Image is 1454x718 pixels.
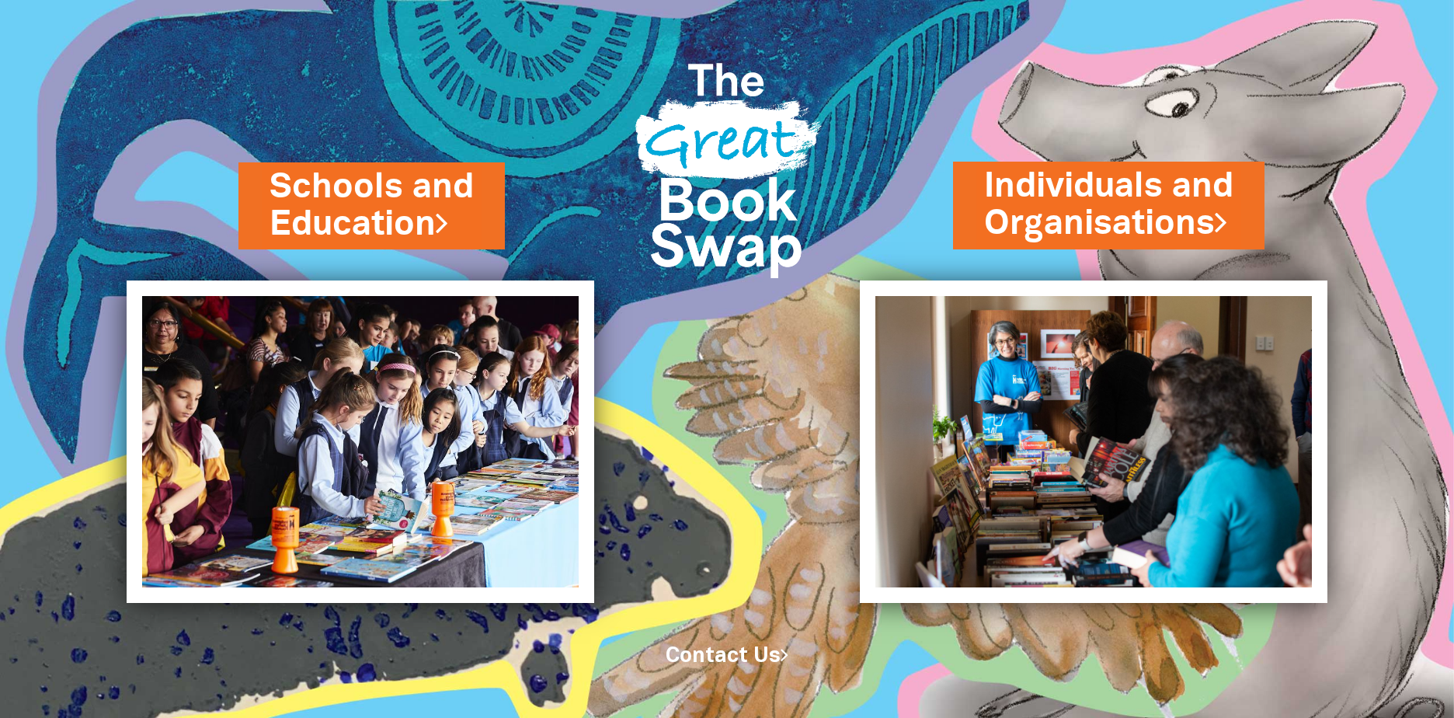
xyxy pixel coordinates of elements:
a: Contact Us [666,647,788,666]
img: Individuals and Organisations [860,281,1327,603]
img: Schools and Education [127,281,594,603]
a: Individuals andOrganisations [984,162,1233,247]
img: Great Bookswap logo [617,19,837,309]
a: Schools andEducation [270,163,474,248]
